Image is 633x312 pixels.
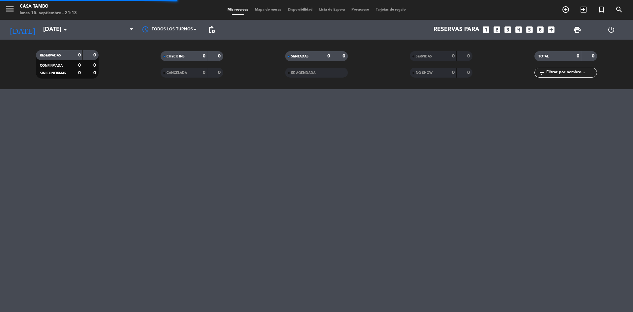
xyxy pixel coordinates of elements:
[536,25,545,34] i: looks_6
[547,25,556,34] i: add_box
[285,8,316,12] span: Disponibilidad
[93,53,97,57] strong: 0
[416,55,432,58] span: SERVIDAS
[467,70,471,75] strong: 0
[218,70,222,75] strong: 0
[546,69,597,76] input: Filtrar por nombre...
[343,54,347,58] strong: 0
[93,63,97,68] strong: 0
[327,54,330,58] strong: 0
[452,70,455,75] strong: 0
[20,3,77,10] div: Casa Tambo
[291,71,316,75] span: RE AGENDADA
[577,54,579,58] strong: 0
[93,71,97,75] strong: 0
[525,25,534,34] i: looks_5
[5,4,15,14] i: menu
[78,63,81,68] strong: 0
[467,54,471,58] strong: 0
[580,6,588,14] i: exit_to_app
[224,8,252,12] span: Mis reservas
[40,64,63,67] span: CONFIRMADA
[592,54,596,58] strong: 0
[208,26,216,34] span: pending_actions
[40,54,61,57] span: RESERVADAS
[291,55,309,58] span: SENTADAS
[493,25,501,34] i: looks_two
[20,10,77,17] div: lunes 15. septiembre - 21:13
[40,72,66,75] span: SIN CONFIRMAR
[416,71,433,75] span: NO SHOW
[166,55,185,58] span: CHECK INS
[538,55,549,58] span: TOTAL
[218,54,222,58] strong: 0
[482,25,490,34] i: looks_one
[78,53,81,57] strong: 0
[5,22,40,37] i: [DATE]
[573,26,581,34] span: print
[503,25,512,34] i: looks_3
[538,69,546,77] i: filter_list
[562,6,570,14] i: add_circle_outline
[348,8,373,12] span: Pre-acceso
[373,8,409,12] span: Tarjetas de regalo
[607,26,615,34] i: power_settings_new
[166,71,187,75] span: CANCELADA
[316,8,348,12] span: Lista de Espera
[594,20,628,40] div: LOG OUT
[61,26,69,34] i: arrow_drop_down
[434,26,479,33] span: Reservas para
[597,6,605,14] i: turned_in_not
[5,4,15,16] button: menu
[615,6,623,14] i: search
[78,71,81,75] strong: 0
[203,70,205,75] strong: 0
[203,54,205,58] strong: 0
[514,25,523,34] i: looks_4
[252,8,285,12] span: Mapa de mesas
[452,54,455,58] strong: 0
